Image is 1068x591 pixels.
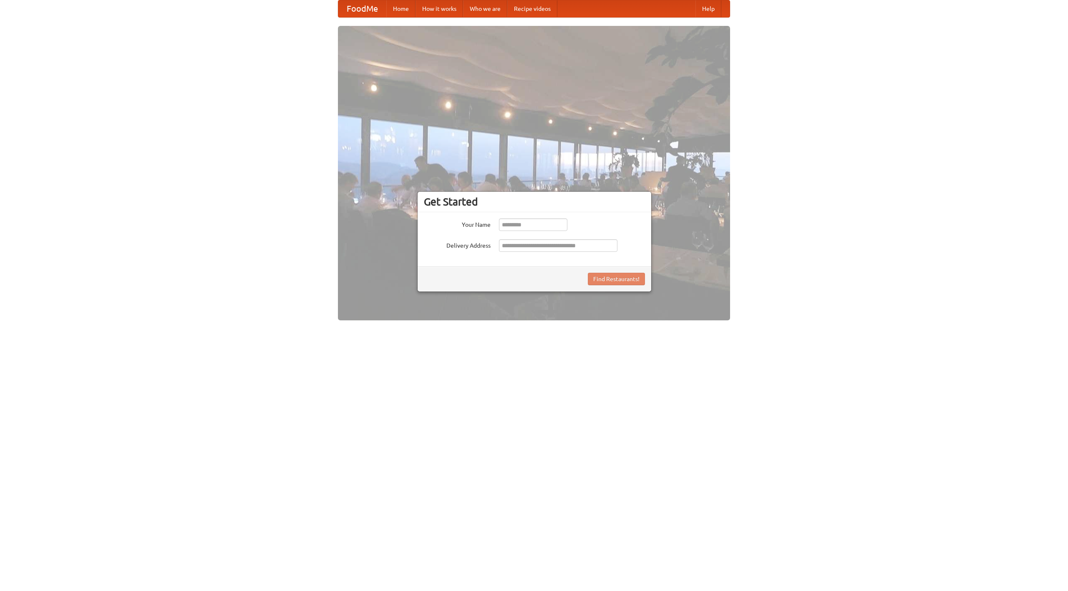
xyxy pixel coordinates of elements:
label: Your Name [424,218,491,229]
h3: Get Started [424,195,645,208]
a: Help [695,0,721,17]
button: Find Restaurants! [588,273,645,285]
a: Home [386,0,416,17]
label: Delivery Address [424,239,491,250]
a: Who we are [463,0,507,17]
a: How it works [416,0,463,17]
a: FoodMe [338,0,386,17]
a: Recipe videos [507,0,557,17]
